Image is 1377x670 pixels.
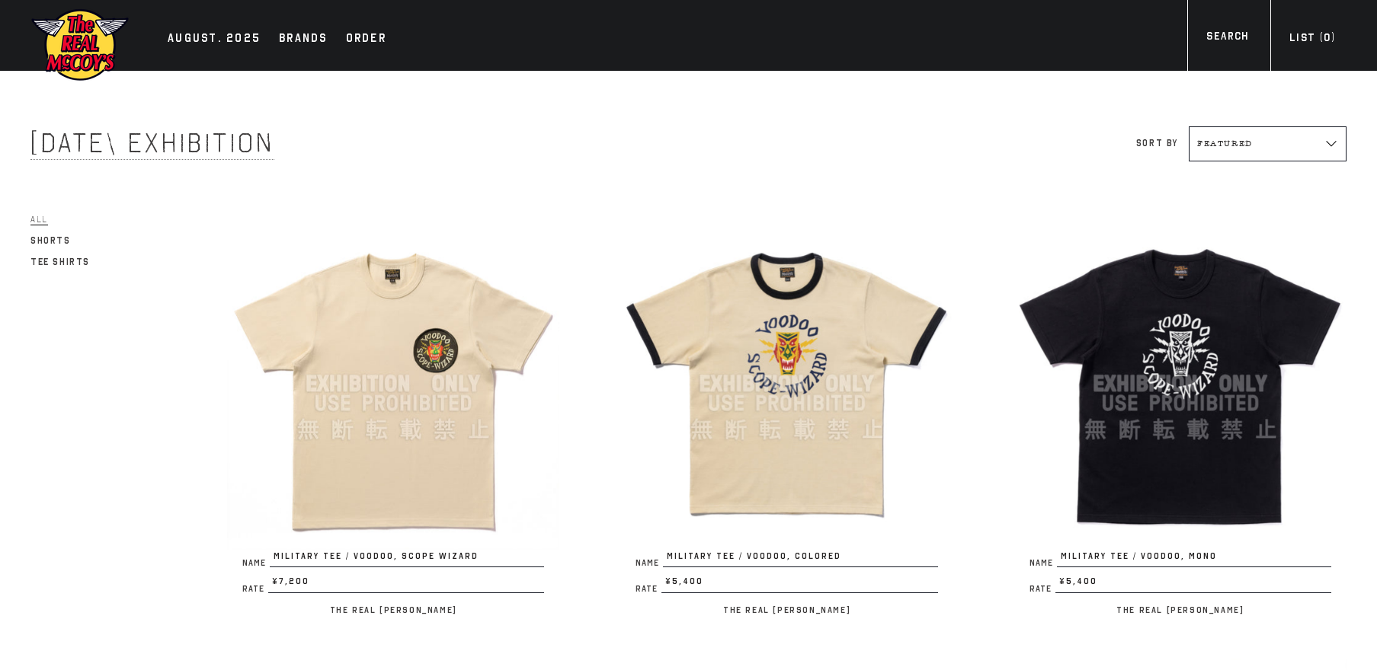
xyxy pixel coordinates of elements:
span: Rate [636,585,661,593]
p: The Real [PERSON_NAME] [1014,601,1347,619]
p: The Real [PERSON_NAME] [227,601,559,619]
p: The Real [PERSON_NAME] [620,601,953,619]
span: Name [1030,559,1057,567]
span: 0 [1324,31,1331,44]
span: Name [242,559,270,567]
span: Name [636,559,663,567]
a: Order [338,29,394,50]
a: List (0) [1270,30,1354,50]
div: Order [346,29,386,50]
img: MILITARY TEE / VOODOO, MONO [1014,218,1347,550]
img: mccoys-exhibition [30,8,130,82]
img: MILITARY TEE / VOODOO, SCOPE WIZARD [227,218,559,550]
span: ¥5,400 [661,575,937,593]
span: ¥7,200 [268,575,544,593]
label: Sort by [1136,138,1178,148]
div: AUGUST. 2025 [168,29,261,50]
span: Rate [242,585,268,593]
span: MILITARY TEE / VOODOO, MONO [1057,550,1331,568]
span: ¥5,400 [1055,575,1331,593]
a: All [30,210,48,228]
a: Shorts [30,231,71,250]
span: MILITARY TEE / VOODOO, SCOPE WIZARD [270,550,544,568]
a: AUGUST. 2025 [160,29,268,50]
span: [DATE] Exhibition [30,126,274,160]
span: All [30,214,48,225]
a: MILITARY TEE / VOODOO, COLORED NameMILITARY TEE / VOODOO, COLORED Rate¥5,400 The Real [PERSON_NAME] [620,218,953,619]
div: Brands [279,29,328,50]
span: Tee Shirts [30,257,90,267]
a: MILITARY TEE / VOODOO, MONO NameMILITARY TEE / VOODOO, MONO Rate¥5,400 The Real [PERSON_NAME] [1014,218,1347,619]
div: Search [1206,28,1248,49]
a: Tee Shirts [30,253,90,271]
img: MILITARY TEE / VOODOO, COLORED [620,218,953,550]
span: Rate [1030,585,1055,593]
div: List ( ) [1289,30,1335,50]
span: MILITARY TEE / VOODOO, COLORED [663,550,937,568]
a: MILITARY TEE / VOODOO, SCOPE WIZARD NameMILITARY TEE / VOODOO, SCOPE WIZARD Rate¥7,200 The Real [... [227,218,559,619]
span: Shorts [30,235,71,246]
a: Search [1187,28,1267,49]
